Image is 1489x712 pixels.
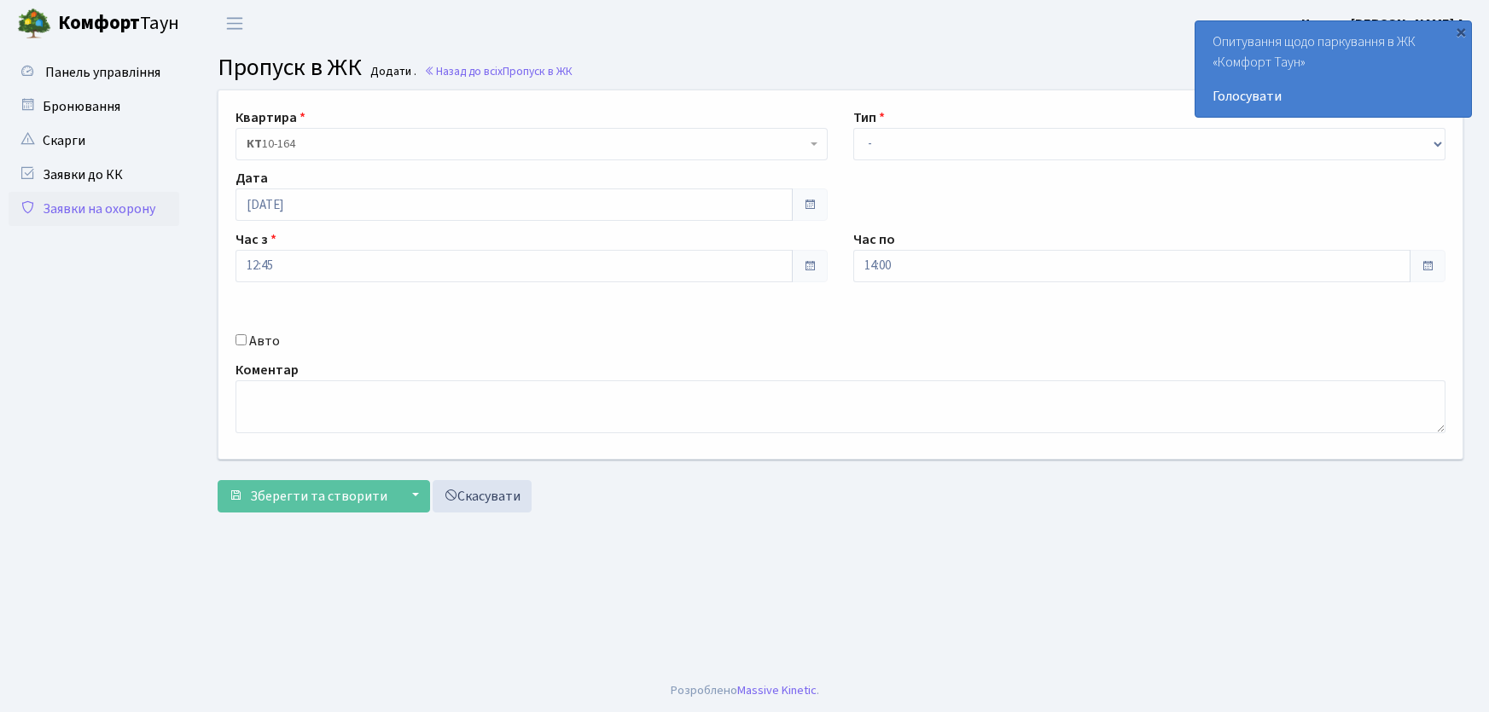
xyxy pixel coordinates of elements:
[218,480,398,512] button: Зберегти та створити
[236,168,268,188] label: Дата
[249,331,280,351] label: Авто
[58,9,140,37] b: Комфорт
[236,360,299,380] label: Коментар
[9,124,179,158] a: Скарги
[247,136,262,153] b: КТ
[671,681,819,700] div: Розроблено .
[1452,23,1469,40] div: ×
[1301,14,1469,33] b: Цитрус [PERSON_NAME] А.
[17,7,51,41] img: logo.png
[218,50,362,84] span: Пропуск в ЖК
[853,107,885,128] label: Тип
[250,487,387,506] span: Зберегти та створити
[737,681,817,699] a: Massive Kinetic
[1301,14,1469,34] a: Цитрус [PERSON_NAME] А.
[9,55,179,90] a: Панель управління
[1195,21,1471,117] div: Опитування щодо паркування в ЖК «Комфорт Таун»
[236,128,828,160] span: <b>КТ</b>&nbsp;&nbsp;&nbsp;&nbsp;10-164
[853,229,895,250] label: Час по
[367,65,416,79] small: Додати .
[9,192,179,226] a: Заявки на охорону
[247,136,806,153] span: <b>КТ</b>&nbsp;&nbsp;&nbsp;&nbsp;10-164
[1213,86,1454,107] a: Голосувати
[503,63,573,79] span: Пропуск в ЖК
[9,90,179,124] a: Бронювання
[58,9,179,38] span: Таун
[236,107,305,128] label: Квартира
[433,480,532,512] a: Скасувати
[424,63,573,79] a: Назад до всіхПропуск в ЖК
[213,9,256,38] button: Переключити навігацію
[45,63,160,82] span: Панель управління
[236,229,276,250] label: Час з
[9,158,179,192] a: Заявки до КК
